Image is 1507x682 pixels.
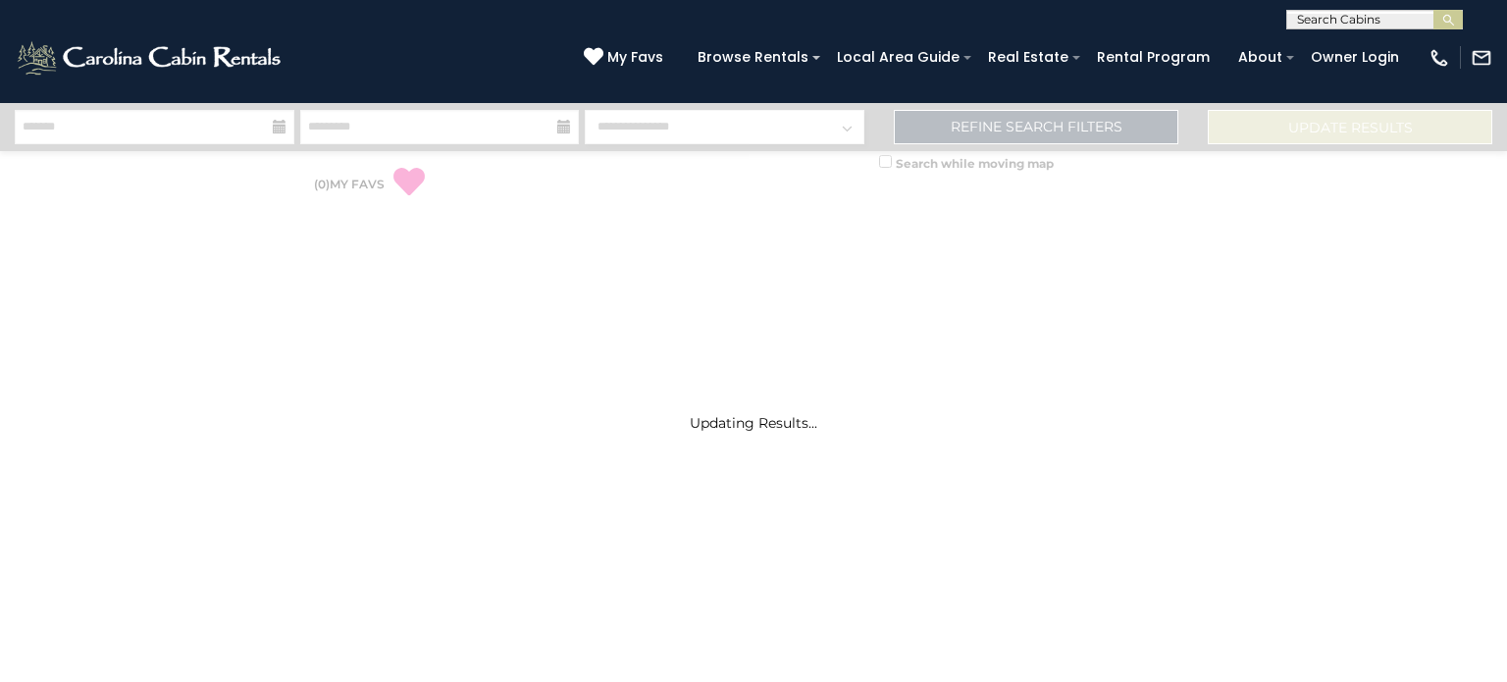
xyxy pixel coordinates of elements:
img: mail-regular-white.png [1471,47,1492,69]
a: Real Estate [978,42,1078,73]
a: My Favs [584,47,668,69]
a: About [1228,42,1292,73]
a: Local Area Guide [827,42,969,73]
img: White-1-2.png [15,38,286,78]
a: Rental Program [1087,42,1220,73]
img: phone-regular-white.png [1429,47,1450,69]
span: My Favs [607,47,663,68]
a: Owner Login [1301,42,1409,73]
a: Browse Rentals [688,42,818,73]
